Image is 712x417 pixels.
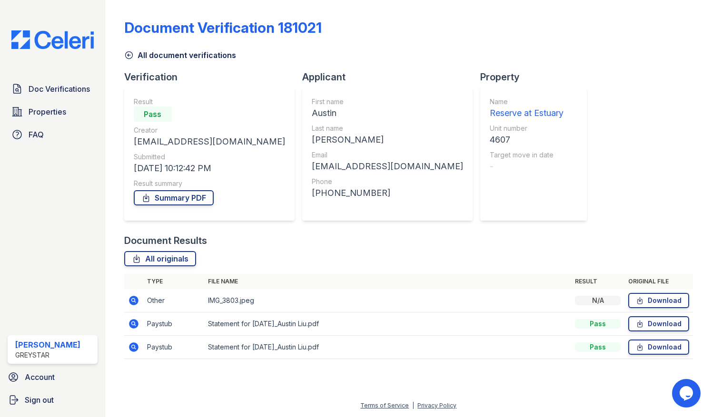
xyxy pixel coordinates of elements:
[624,274,693,289] th: Original file
[628,316,689,331] a: Download
[490,107,564,120] div: Reserve at Estuary
[628,339,689,355] a: Download
[312,177,463,186] div: Phone
[360,402,409,409] a: Terms of Service
[134,190,214,205] a: Summary PDF
[575,342,621,352] div: Pass
[412,402,414,409] div: |
[312,150,463,160] div: Email
[124,251,196,266] a: All originals
[134,162,285,175] div: [DATE] 10:12:42 PM
[204,312,572,336] td: Statement for [DATE]_Austin Liu.pdf
[134,179,285,188] div: Result summary
[490,97,564,120] a: Name Reserve at Estuary
[4,30,101,49] img: CE_Logo_Blue-a8612792a0a2168367f1c8372b55b34899dd931a85d93a1a3d3e32e68fde9ad4.png
[480,70,594,84] div: Property
[490,97,564,107] div: Name
[575,296,621,305] div: N/A
[143,289,204,312] td: Other
[124,49,236,61] a: All document verifications
[490,133,564,146] div: 4607
[204,274,572,289] th: File name
[490,160,564,173] div: -
[124,234,207,247] div: Document Results
[143,274,204,289] th: Type
[134,135,285,148] div: [EMAIL_ADDRESS][DOMAIN_NAME]
[29,83,90,95] span: Doc Verifications
[134,152,285,162] div: Submitted
[575,319,621,329] div: Pass
[124,19,322,36] div: Document Verification 181021
[672,379,702,407] iframe: chat widget
[312,133,463,146] div: [PERSON_NAME]
[312,107,463,120] div: Austin
[204,289,572,312] td: IMG_3803.jpeg
[4,390,101,409] a: Sign out
[4,368,101,387] a: Account
[25,394,54,406] span: Sign out
[15,350,80,360] div: Greystar
[143,312,204,336] td: Paystub
[124,70,302,84] div: Verification
[134,97,285,107] div: Result
[312,124,463,133] div: Last name
[134,107,172,122] div: Pass
[8,102,98,121] a: Properties
[29,106,66,117] span: Properties
[8,125,98,144] a: FAQ
[490,124,564,133] div: Unit number
[417,402,456,409] a: Privacy Policy
[15,339,80,350] div: [PERSON_NAME]
[134,126,285,135] div: Creator
[312,97,463,107] div: First name
[628,293,689,308] a: Download
[312,160,463,173] div: [EMAIL_ADDRESS][DOMAIN_NAME]
[302,70,480,84] div: Applicant
[25,371,55,383] span: Account
[204,336,572,359] td: Statement for [DATE]_Austin Liu.pdf
[312,186,463,200] div: [PHONE_NUMBER]
[571,274,624,289] th: Result
[8,79,98,98] a: Doc Verifications
[29,129,44,140] span: FAQ
[143,336,204,359] td: Paystub
[490,150,564,160] div: Target move in date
